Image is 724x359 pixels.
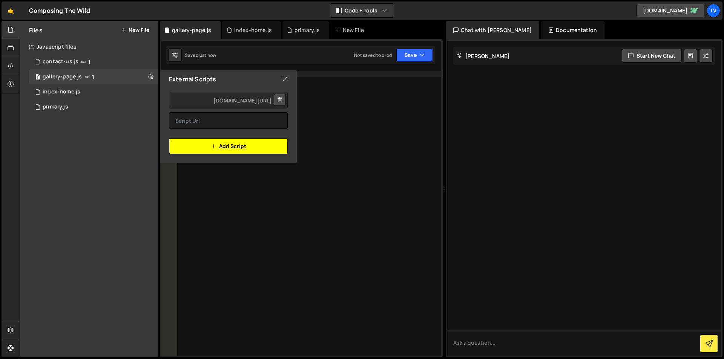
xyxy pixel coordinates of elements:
[622,49,682,63] button: Start new chat
[20,39,158,54] div: Javascript files
[172,26,211,34] div: gallery-page.js
[29,54,158,69] div: 15558/41560.js
[707,4,720,17] a: TV
[335,26,367,34] div: New File
[29,26,43,34] h2: Files
[169,138,288,154] button: Add Script
[198,52,216,58] div: just now
[29,99,158,115] div: 15558/41212.js
[2,2,20,20] a: 🤙
[92,74,94,80] span: 1
[457,52,509,60] h2: [PERSON_NAME]
[29,69,158,84] div: 15558/44600.js
[88,59,90,65] span: 1
[43,104,68,110] div: primary.js
[121,27,149,33] button: New File
[234,26,272,34] div: index-home.js
[169,75,216,83] h2: External Scripts
[637,4,704,17] a: [DOMAIN_NAME]
[29,6,90,15] div: Composing The Wild
[295,26,320,34] div: primary.js
[43,58,78,65] div: contact-us.js
[43,89,80,95] div: index-home.js
[446,21,539,39] div: Chat with [PERSON_NAME]
[330,4,394,17] button: Code + Tools
[185,52,216,58] div: Saved
[43,73,82,80] div: gallery-page.js
[354,52,392,58] div: Not saved to prod
[29,84,158,99] div: 15558/41188.js
[541,21,604,39] div: Documentation
[169,112,288,129] input: Script Url
[35,75,40,81] span: 1
[396,48,433,62] button: Save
